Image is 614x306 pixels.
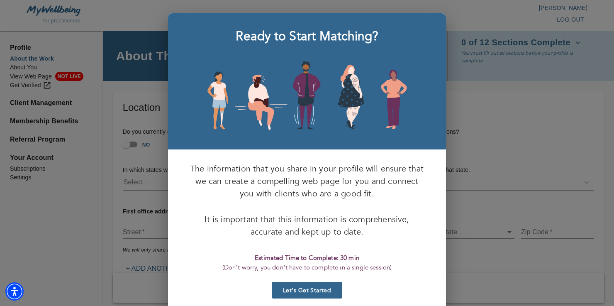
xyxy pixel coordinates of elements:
div: Accessibility Menu [5,282,24,301]
p: (Don’t worry, you don’t have to complete in a single session) [222,263,392,272]
span: Let’s Get Started [275,286,339,294]
p: The information that you share in your profile will ensure that we can create a compelling web pa... [190,163,424,200]
p: Estimated Time to Complete: 30 min [222,253,392,263]
button: Let’s Get Started [272,282,342,299]
h6: Ready to Start Matching? [236,27,378,47]
p: It is important that this information is comprehensive, accurate and kept up to date. [190,213,424,238]
img: people [201,60,413,132]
